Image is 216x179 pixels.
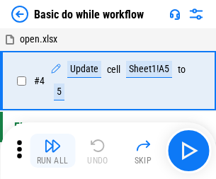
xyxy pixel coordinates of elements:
img: Back [11,6,28,23]
div: Sheet1!A5 [126,61,172,78]
span: open.xlsx [20,33,57,45]
div: Update [67,61,101,78]
img: Run All [44,137,61,154]
img: Settings menu [188,6,205,23]
div: to [178,64,186,75]
img: Skip [135,137,152,154]
div: Run All [37,156,69,165]
div: cell [107,64,120,75]
div: Skip [135,156,152,165]
img: Main button [177,139,200,162]
div: Basic do while workflow [34,8,144,21]
button: Skip [120,134,166,168]
span: # 4 [34,75,45,86]
div: 5 [54,83,64,100]
button: Run All [30,134,75,168]
img: Support [169,8,181,20]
